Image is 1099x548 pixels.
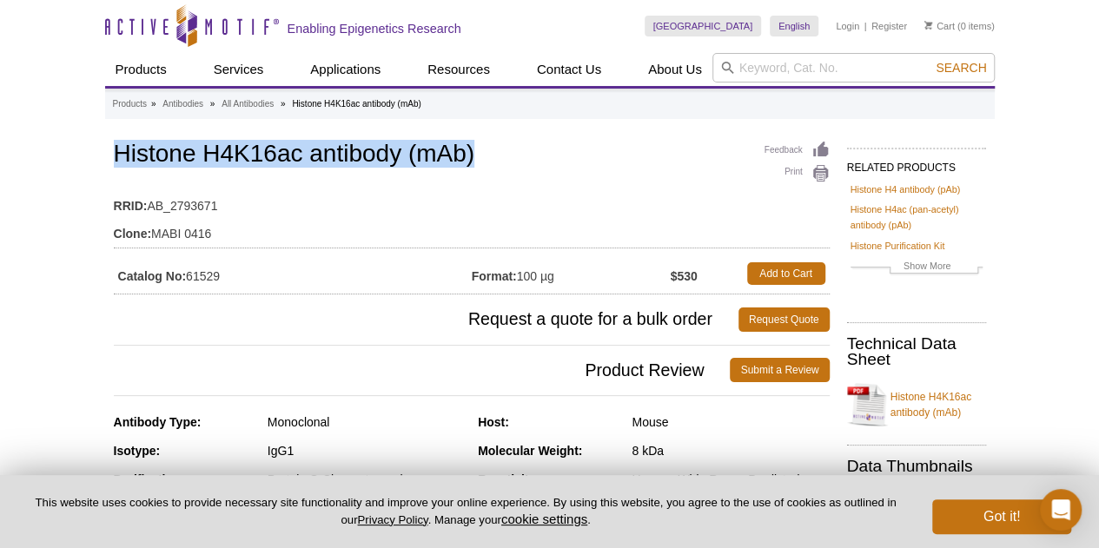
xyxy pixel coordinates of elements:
h2: RELATED PRODUCTS [847,148,986,179]
a: All Antibodies [222,96,274,112]
strong: Purification: [114,472,185,486]
a: Histone Purification Kit [851,238,945,254]
strong: Catalog No: [118,268,187,284]
td: 61529 [114,258,472,289]
a: Register [871,20,907,32]
div: Protein G Chromatography [268,472,465,487]
span: Product Review [114,358,731,382]
a: Login [836,20,859,32]
strong: RRID: [114,198,148,214]
a: Show More [851,258,983,278]
strong: Format: [472,268,517,284]
td: MABI 0416 [114,215,830,243]
span: Search [936,61,986,75]
a: Histone H4ac (pan-acetyl) antibody (pAb) [851,201,983,233]
span: Request a quote for a bulk order [114,307,738,332]
p: This website uses cookies to provide necessary site functionality and improve your online experie... [28,495,904,528]
a: Applications [300,53,391,86]
button: cookie settings [501,512,587,526]
input: Keyword, Cat. No. [712,53,995,83]
a: Resources [417,53,500,86]
a: Products [105,53,177,86]
h1: Histone H4K16ac antibody (mAb) [114,141,830,170]
a: Request Quote [738,307,830,332]
strong: $530 [670,268,697,284]
a: Cart [924,20,955,32]
li: » [281,99,286,109]
a: Products [113,96,147,112]
a: Histone H4K16ac antibody (mAb) [847,379,986,431]
button: Search [930,60,991,76]
a: Print [765,164,830,183]
div: Monoclonal [268,414,465,430]
div: 8 kDa [632,443,829,459]
li: » [210,99,215,109]
h2: Technical Data Sheet [847,336,986,367]
li: Histone H4K16ac antibody (mAb) [292,99,420,109]
img: Your Cart [924,21,932,30]
strong: Antibody Type: [114,415,202,429]
a: Feedback [765,141,830,160]
a: Services [203,53,275,86]
a: Submit a Review [730,358,829,382]
strong: Reactivity: [478,472,540,486]
a: Histone H4 antibody (pAb) [851,182,961,197]
td: AB_2793671 [114,188,830,215]
div: IgG1 [268,443,465,459]
a: Contact Us [526,53,612,86]
a: English [770,16,818,36]
a: Privacy Policy [357,513,427,526]
strong: Host: [478,415,509,429]
h2: Data Thumbnails [847,459,986,474]
a: Antibodies [162,96,203,112]
button: Got it! [932,499,1071,534]
td: 100 µg [472,258,671,289]
li: (0 items) [924,16,995,36]
a: [GEOGRAPHIC_DATA] [645,16,762,36]
h2: Enabling Epigenetics Research [288,21,461,36]
li: » [151,99,156,109]
div: Human, Wide Range Predicted [632,472,829,487]
a: About Us [638,53,712,86]
li: | [864,16,867,36]
strong: Clone: [114,226,152,241]
a: Add to Cart [747,262,825,285]
div: Mouse [632,414,829,430]
strong: Isotype: [114,444,161,458]
div: Open Intercom Messenger [1040,489,1082,531]
strong: Molecular Weight: [478,444,582,458]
